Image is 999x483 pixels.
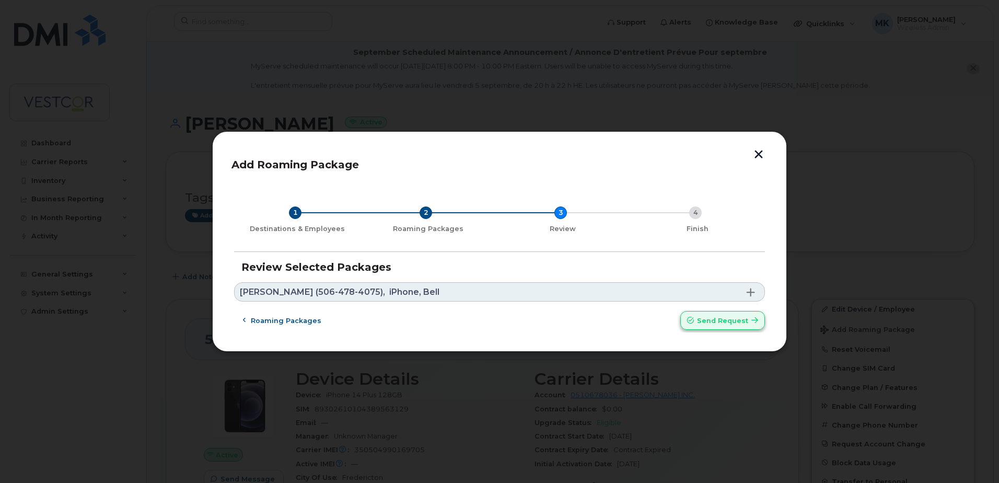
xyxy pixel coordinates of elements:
h3: Review Selected Packages [241,261,758,273]
div: Destinations & Employees [238,225,356,233]
span: [PERSON_NAME] (506-478-4075), [240,288,385,296]
button: Send request [680,311,765,330]
a: [PERSON_NAME] (506-478-4075),iPhone, Bell [234,282,765,302]
div: Finish [634,225,761,233]
button: Roaming packages [234,311,330,330]
span: Roaming packages [251,316,321,326]
div: 2 [420,206,432,219]
span: Send request [697,316,748,326]
span: Add Roaming Package [231,158,359,171]
div: 4 [689,206,702,219]
div: Roaming Packages [365,225,491,233]
div: 1 [289,206,301,219]
span: iPhone, Bell [389,288,439,296]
